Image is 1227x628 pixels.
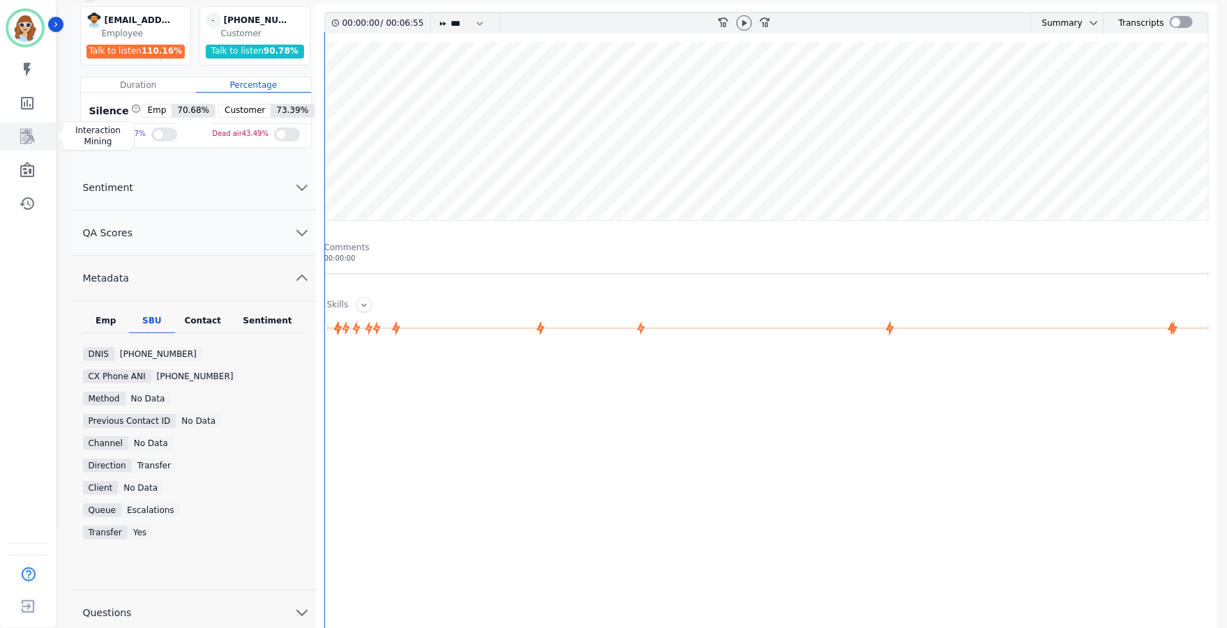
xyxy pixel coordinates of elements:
div: Employee [102,28,188,39]
span: Metadata [72,271,140,285]
svg: chevron down [294,224,310,241]
div: Yes [128,526,152,539]
div: Skills [327,299,349,312]
div: 00:00:00 [342,13,381,33]
div: Sentiment [231,315,305,333]
div: Dead air 43.49 % [212,124,269,144]
button: QA Scores chevron down [72,210,316,256]
div: [EMAIL_ADDRESS][PERSON_NAME][DOMAIN_NAME] [105,13,174,28]
span: 73.39 % [271,105,314,117]
div: [PHONE_NUMBER] [224,13,294,28]
div: No Data [118,481,163,495]
div: Percentage [196,77,311,93]
div: [PHONE_NUMBER] [151,369,239,383]
div: Talk to listen [86,45,186,59]
div: Escalations [121,503,180,517]
button: chevron down [1083,17,1099,29]
div: Comments [324,242,1209,253]
div: Queue [83,503,121,517]
div: Transcripts [1119,13,1164,33]
span: 70.68 % [172,105,215,117]
div: Channel [83,436,128,450]
div: Emp [83,315,129,333]
div: / [342,13,428,33]
img: Bordered avatar [8,11,42,45]
div: SBU [129,315,175,333]
div: Duration [81,77,196,93]
span: Emp [142,105,172,117]
div: CX Phone ANI [83,369,151,383]
div: Customer [221,28,307,39]
div: No Data [176,414,221,428]
span: Customer [219,105,271,117]
div: transfer [132,459,176,473]
div: 00:00:00 [324,253,1209,263]
span: 110.16 % [142,46,182,56]
span: QA Scores [72,226,144,240]
div: Silence [86,104,142,118]
svg: chevron down [294,179,310,196]
div: Client [83,481,119,495]
span: Questions [72,606,143,620]
div: Summary [1031,13,1083,33]
div: [PHONE_NUMBER] [114,347,202,361]
div: Transfer [83,526,128,539]
div: Direction [83,459,132,473]
span: - [206,13,221,28]
span: Sentiment [72,181,144,194]
button: Sentiment chevron down [72,165,316,210]
div: 00:06:55 [384,13,422,33]
div: No Data [128,436,174,450]
div: Contact [175,315,231,333]
div: Talk to listen [206,45,305,59]
div: DNIS [83,347,114,361]
div: Previous Contact ID [83,414,176,428]
div: Method [83,392,126,406]
svg: chevron down [1088,17,1099,29]
svg: chevron down [294,604,310,621]
button: Metadata chevron up [72,256,316,301]
div: No data [126,392,171,406]
svg: chevron up [294,270,310,286]
span: 90.78 % [264,46,299,56]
